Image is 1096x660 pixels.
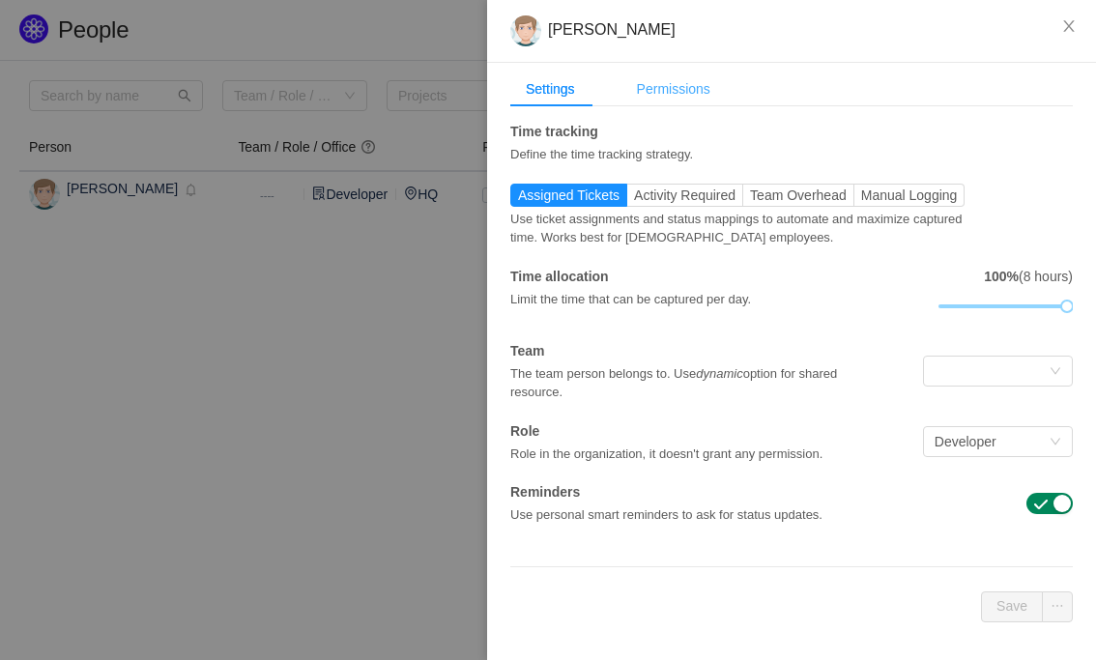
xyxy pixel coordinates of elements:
[1042,591,1073,622] button: icon: ellipsis
[510,207,979,247] div: Use ticket assignments and status mappings to automate and maximize captured time. Works best for...
[510,15,1073,46] div: [PERSON_NAME]
[510,442,885,464] div: Role in the organization, it doesn't grant any permission.
[510,343,545,359] strong: Team
[984,269,1019,284] strong: 100%
[696,366,742,381] em: dynamic
[510,15,541,46] img: 32
[974,269,1073,284] span: (8 hours)
[518,187,620,203] span: Assigned Tickets
[510,124,598,139] strong: Time tracking
[510,484,580,500] strong: Reminders
[981,591,1043,622] button: Save
[861,187,958,203] span: Manual Logging
[621,72,726,107] div: Permissions
[634,187,735,203] span: Activity Required
[510,142,885,164] div: Define the time tracking strategy.
[510,502,933,525] div: Use personal smart reminders to ask for status updates.
[510,361,885,402] div: The team person belongs to. Use option for shared resource.
[1061,18,1077,34] i: icon: close
[510,72,591,107] div: Settings
[510,287,933,309] div: Limit the time that can be captured per day.
[510,269,609,284] strong: Time allocation
[935,427,996,456] div: Developer
[510,423,539,439] strong: Role
[750,187,847,203] span: Team Overhead
[1050,365,1061,379] i: icon: down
